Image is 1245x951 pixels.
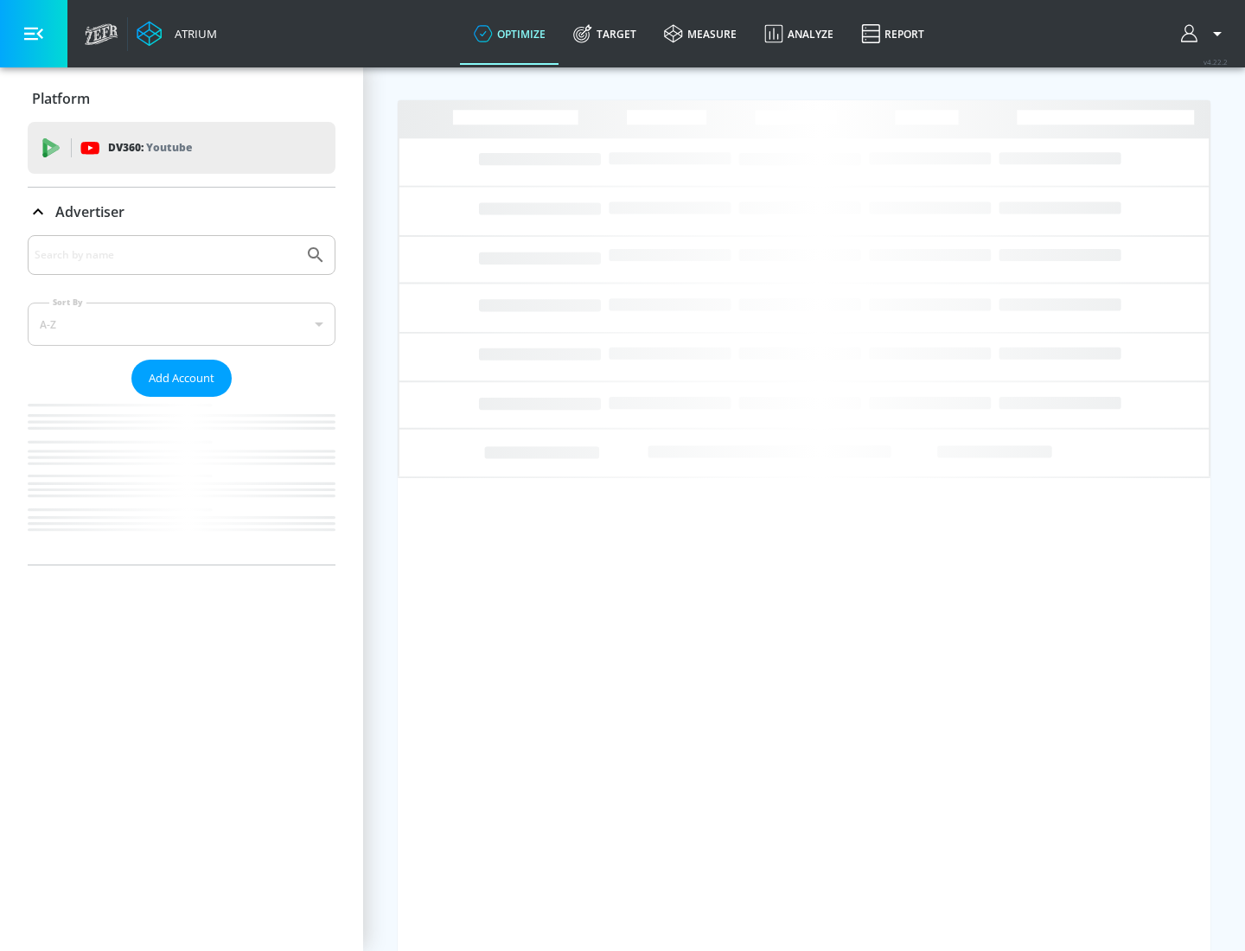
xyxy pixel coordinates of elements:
nav: list of Advertiser [28,397,335,565]
a: measure [650,3,750,65]
label: Sort By [49,297,86,308]
input: Search by name [35,244,297,266]
div: A-Z [28,303,335,346]
a: Target [559,3,650,65]
div: Platform [28,74,335,123]
button: Add Account [131,360,232,397]
div: Advertiser [28,235,335,565]
p: Youtube [146,138,192,156]
div: Advertiser [28,188,335,236]
p: DV360: [108,138,192,157]
span: Add Account [149,368,214,388]
a: Report [847,3,938,65]
div: DV360: Youtube [28,122,335,174]
a: Analyze [750,3,847,65]
p: Platform [32,89,90,108]
span: v 4.22.2 [1203,57,1228,67]
a: Atrium [137,21,217,47]
div: Atrium [168,26,217,41]
a: optimize [460,3,559,65]
p: Advertiser [55,202,124,221]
